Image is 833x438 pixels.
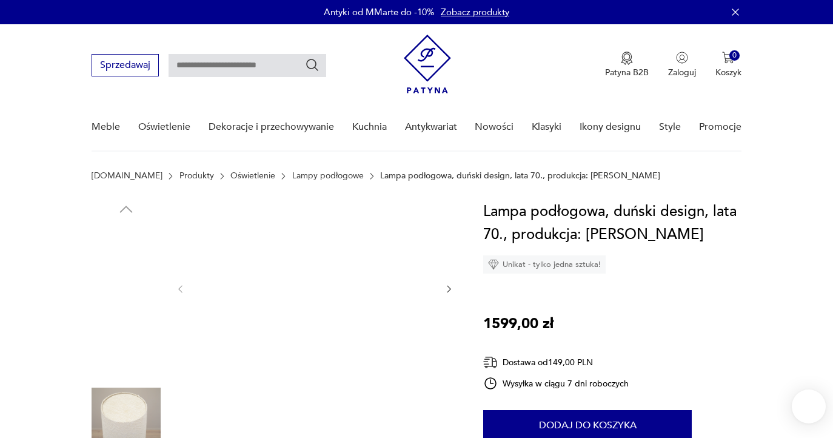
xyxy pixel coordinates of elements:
div: Wysyłka w ciągu 7 dni roboczych [483,376,629,391]
p: 1599,00 zł [483,312,554,335]
a: Nowości [475,104,514,150]
button: Patyna B2B [605,52,649,78]
img: Ikona koszyka [722,52,734,64]
a: Ikona medaluPatyna B2B [605,52,649,78]
div: 0 [729,50,740,61]
p: Zaloguj [668,67,696,78]
a: Sprzedawaj [92,62,159,70]
a: Antykwariat [405,104,457,150]
a: Produkty [179,171,214,181]
div: Unikat - tylko jedna sztuka! [483,255,606,274]
img: Zdjęcie produktu Lampa podłogowa, duński design, lata 70., produkcja: Dania [92,224,161,294]
a: Zobacz produkty [441,6,509,18]
a: [DOMAIN_NAME] [92,171,162,181]
a: Promocje [699,104,741,150]
p: Antyki od MMarte do -10% [324,6,435,18]
h1: Lampa podłogowa, duński design, lata 70., produkcja: [PERSON_NAME] [483,200,743,246]
a: Meble [92,104,120,150]
img: Zdjęcie produktu Lampa podłogowa, duński design, lata 70., produkcja: Dania [92,302,161,371]
a: Ikony designu [580,104,641,150]
button: Sprzedawaj [92,54,159,76]
img: Ikona medalu [621,52,633,65]
a: Klasyki [532,104,561,150]
button: Zaloguj [668,52,696,78]
a: Lampy podłogowe [292,171,364,181]
iframe: Smartsupp widget button [792,389,826,423]
img: Ikonka użytkownika [676,52,688,64]
img: Ikona diamentu [488,259,499,270]
div: Dostawa od 149,00 PLN [483,355,629,370]
img: Patyna - sklep z meblami i dekoracjami vintage [404,35,451,93]
button: Szukaj [305,58,319,72]
button: 0Koszyk [715,52,741,78]
p: Koszyk [715,67,741,78]
a: Style [659,104,681,150]
img: Ikona dostawy [483,355,498,370]
p: Lampa podłogowa, duński design, lata 70., produkcja: [PERSON_NAME] [380,171,660,181]
img: Zdjęcie produktu Lampa podłogowa, duński design, lata 70., produkcja: Dania [198,200,432,376]
a: Oświetlenie [138,104,190,150]
p: Patyna B2B [605,67,649,78]
a: Kuchnia [352,104,387,150]
a: Dekoracje i przechowywanie [209,104,334,150]
a: Oświetlenie [230,171,275,181]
